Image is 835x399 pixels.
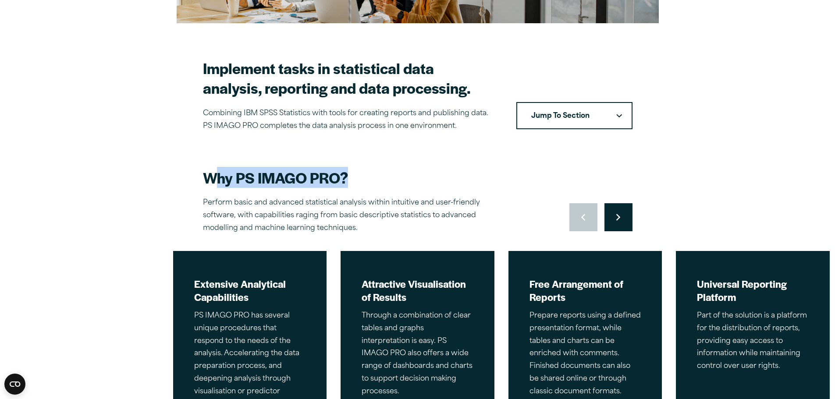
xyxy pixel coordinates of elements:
[362,310,473,398] p: Through a combination of clear tables and graphs interpretation is easy. PS IMAGO PRO also offers...
[616,114,622,118] svg: Downward pointing chevron
[604,203,632,231] button: Move to next slide
[516,102,632,129] button: Jump To SectionDownward pointing chevron
[697,277,809,304] h2: Universal Reporting Platform
[697,310,809,373] p: Part of the solution is a platform for the distribution of reports, providing easy access to info...
[203,168,510,187] h2: Why PS IMAGO PRO?
[529,277,641,304] h2: Free Arrangement of Reports
[529,310,641,398] p: Prepare reports using a defined presentation format, while tables and charts can be enriched with...
[616,214,620,221] svg: Right pointing chevron
[4,374,25,395] button: Open CMP widget
[203,107,495,133] p: Combining IBM SPSS Statistics with tools for creating reports and publishing data. PS IMAGO PRO c...
[516,102,632,129] nav: Table of Contents
[203,197,510,234] p: Perform basic and advanced statistical analysis within intuitive and user-friendly software, with...
[4,374,25,395] div: CookieBot Widget Contents
[362,277,473,304] h2: Attractive Visualisation of Results
[194,277,306,304] h2: Extensive Analytical Capabilities
[4,374,25,395] svg: CookieBot Widget Icon
[203,58,495,98] h2: Implement tasks in statistical data analysis, reporting and data processing.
